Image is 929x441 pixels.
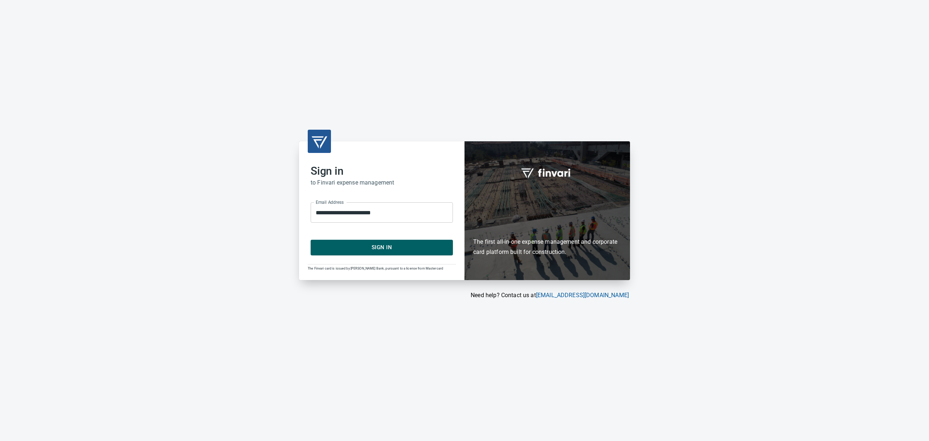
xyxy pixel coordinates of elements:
[464,141,630,280] div: Finvari
[311,165,453,178] h2: Sign in
[473,195,621,257] h6: The first all-in-one expense management and corporate card platform built for construction.
[311,133,328,150] img: transparent_logo.png
[536,292,629,299] a: [EMAIL_ADDRESS][DOMAIN_NAME]
[299,291,629,300] p: Need help? Contact us at
[319,243,445,252] span: Sign In
[308,267,443,270] span: The Finvari card is issued by [PERSON_NAME] Bank, pursuant to a license from Mastercard
[311,240,453,255] button: Sign In
[520,164,574,181] img: fullword_logo_white.png
[311,178,453,188] h6: to Finvari expense management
